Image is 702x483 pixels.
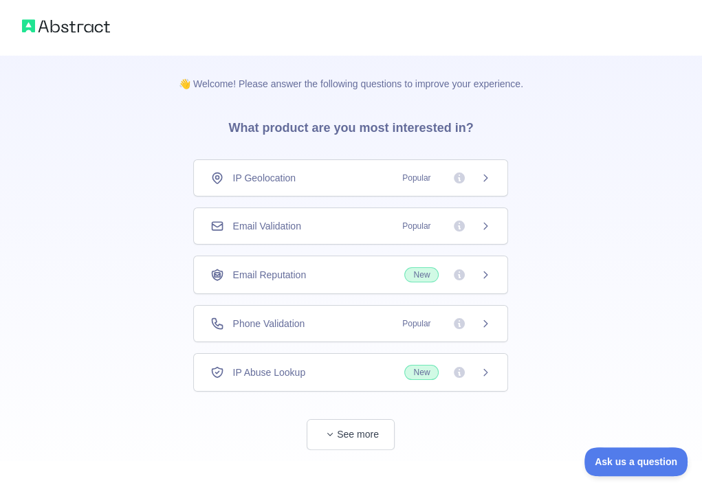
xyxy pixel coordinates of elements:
span: Email Validation [232,219,300,233]
span: Popular [394,219,439,233]
span: Popular [394,317,439,330]
p: 👋 Welcome! Please answer the following questions to improve your experience. [157,55,545,91]
h3: What product are you most interested in? [206,91,495,159]
span: Popular [394,171,439,185]
img: Abstract logo [22,16,110,36]
span: IP Geolocation [232,171,296,185]
span: Email Reputation [232,268,306,282]
span: IP Abuse Lookup [232,366,305,379]
span: Phone Validation [232,317,305,330]
button: See more [307,419,395,450]
span: New [404,267,439,282]
iframe: Toggle Customer Support [584,447,688,476]
span: New [404,365,439,380]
